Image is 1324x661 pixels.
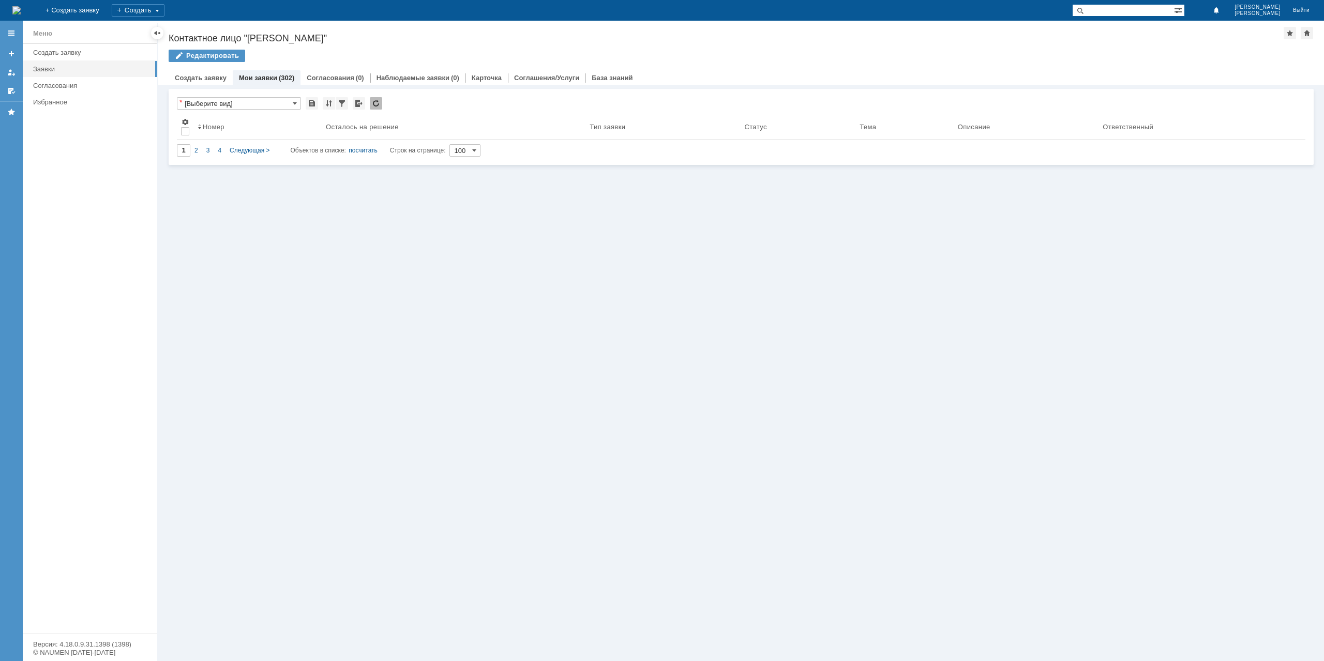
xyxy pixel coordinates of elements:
div: Экспорт списка [353,97,365,110]
i: Строк на странице: [291,144,446,157]
div: Настройки списка отличаются от сохраненных в виде [179,99,182,106]
div: Сохранить вид [306,97,318,110]
th: Осталось на решение [322,114,585,140]
div: Контактное лицо "[PERSON_NAME]" [169,33,1284,43]
div: Тип заявки [590,123,625,131]
a: Перейти на домашнюю страницу [12,6,21,14]
th: Номер [193,114,322,140]
a: Согласования [307,74,354,82]
div: (0) [356,74,364,82]
th: Тип заявки [585,114,740,140]
div: Статус [744,123,766,131]
span: 4 [218,147,221,154]
div: (0) [451,74,459,82]
div: Осталось на решение [326,123,399,131]
span: [PERSON_NAME] [1235,10,1281,17]
a: Мои заявки [3,64,20,81]
span: [PERSON_NAME] [1235,4,1281,10]
div: посчитать [349,144,378,157]
a: Соглашения/Услуги [514,74,579,82]
a: Создать заявку [175,74,227,82]
div: Избранное [33,98,140,106]
div: Обновлять список [370,97,382,110]
div: Создать заявку [33,49,151,56]
div: Меню [33,27,52,40]
span: Расширенный поиск [1174,5,1184,14]
a: Карточка [472,74,502,82]
th: Тема [855,114,954,140]
span: 2 [194,147,198,154]
a: База знаний [592,74,633,82]
div: Сделать домашней страницей [1301,27,1313,39]
a: Создать заявку [29,44,155,60]
div: Создать [112,4,164,17]
div: Описание [958,123,990,131]
a: Мои согласования [3,83,20,99]
div: Скрыть меню [151,27,163,39]
img: logo [12,6,21,14]
th: Статус [740,114,855,140]
div: Добавить в избранное [1284,27,1296,39]
a: Заявки [29,61,155,77]
div: © NAUMEN [DATE]-[DATE] [33,649,147,656]
span: Следующая > [230,147,269,154]
div: Версия: 4.18.0.9.31.1398 (1398) [33,641,147,648]
div: Согласования [33,82,151,89]
th: Ответственный [1099,114,1297,140]
div: (302) [279,74,294,82]
div: Сортировка... [323,97,335,110]
div: Тема [860,123,876,131]
a: Наблюдаемые заявки [377,74,449,82]
div: Ответственный [1103,123,1153,131]
div: Фильтрация... [336,97,348,110]
a: Создать заявку [3,45,20,62]
span: Настройки [181,118,189,126]
div: Номер [203,123,224,131]
span: Объектов в списке: [291,147,346,154]
a: Мои заявки [239,74,277,82]
a: Согласования [29,78,155,94]
span: 3 [206,147,210,154]
div: Заявки [33,65,151,73]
